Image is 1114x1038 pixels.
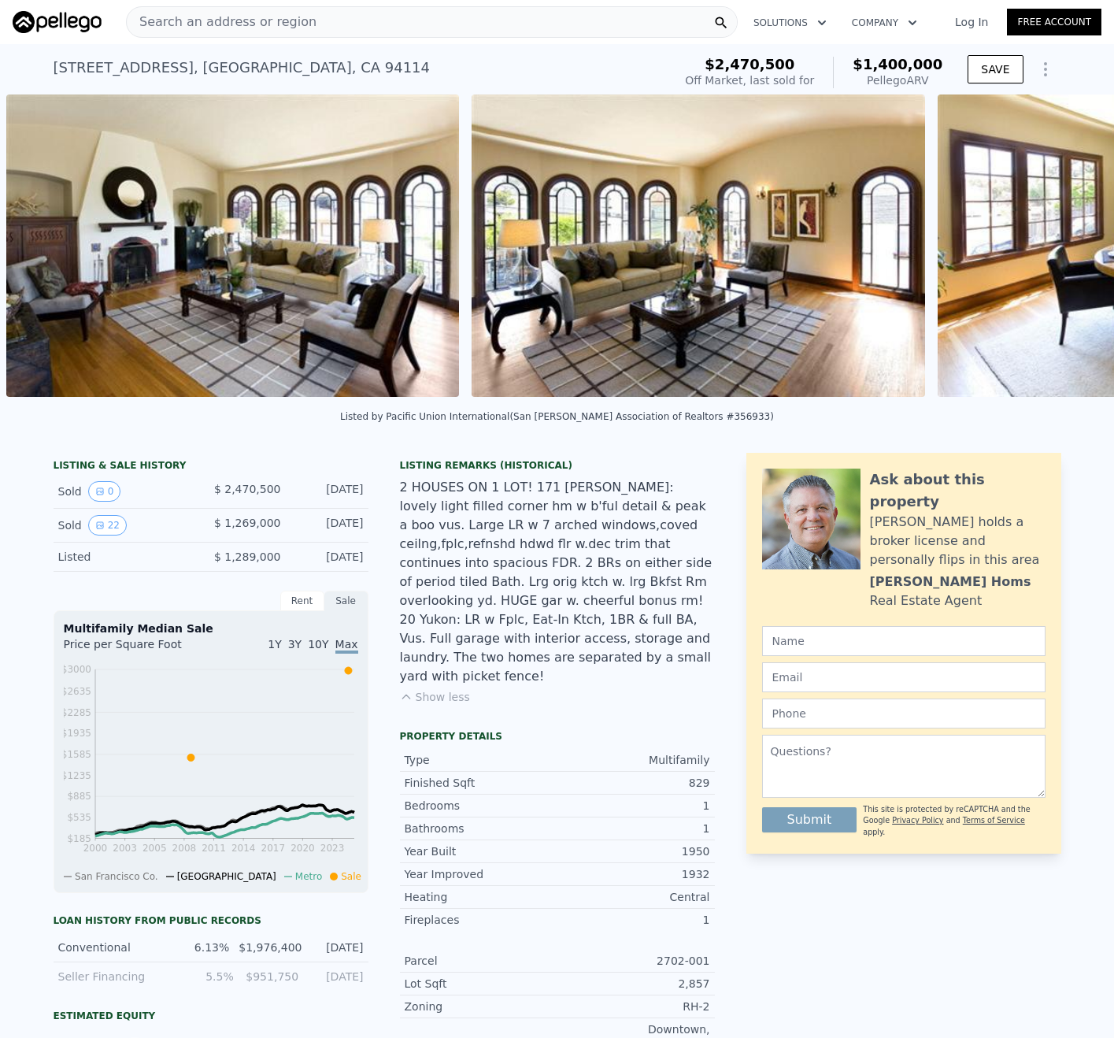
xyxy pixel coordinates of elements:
[400,689,470,705] button: Show less
[762,807,857,832] button: Submit
[309,940,364,955] div: [DATE]
[405,889,557,905] div: Heating
[557,843,710,859] div: 1950
[320,843,344,854] tspan: 2023
[405,843,557,859] div: Year Built
[405,976,557,992] div: Lot Sqft
[88,481,121,502] button: View historical data
[58,940,166,955] div: Conventional
[308,969,363,984] div: [DATE]
[557,953,710,969] div: 2702-001
[83,843,107,854] tspan: 2000
[400,478,715,686] div: 2 HOUSES ON 1 LOT! 171 [PERSON_NAME]: lovely light filled corner hm w b'ful detail & peak a boo v...
[405,866,557,882] div: Year Improved
[61,686,91,697] tspan: $2635
[75,871,158,882] span: San Francisco Co.
[340,411,774,422] div: Listed by Pacific Union International (San [PERSON_NAME] Association of Realtors #356933)
[61,770,91,781] tspan: $1235
[557,999,710,1014] div: RH-2
[61,664,91,675] tspan: $3000
[557,798,710,814] div: 1
[405,752,557,768] div: Type
[400,730,715,743] div: Property details
[400,459,715,472] div: Listing Remarks (Historical)
[6,95,459,397] img: Sale: 59643300 Parcel: 55937297
[288,638,302,651] span: 3Y
[54,459,368,475] div: LISTING & SALE HISTORY
[280,591,324,611] div: Rent
[839,9,930,37] button: Company
[557,889,710,905] div: Central
[870,573,1031,591] div: [PERSON_NAME] Homs
[335,638,358,654] span: Max
[863,804,1045,838] div: This site is protected by reCAPTCHA and the Google and apply.
[58,549,198,565] div: Listed
[557,912,710,928] div: 1
[54,57,431,79] div: [STREET_ADDRESS] , [GEOGRAPHIC_DATA] , CA 94114
[64,621,358,636] div: Multifamily Median Sale
[870,513,1046,569] div: [PERSON_NAME] holds a broker license and personally flips in this area
[294,515,364,536] div: [DATE]
[963,816,1025,825] a: Terms of Service
[64,636,211,662] div: Price per Square Foot
[295,871,322,882] span: Metro
[762,626,1046,656] input: Name
[231,843,255,854] tspan: 2014
[405,912,557,928] div: Fireplaces
[54,914,368,927] div: Loan history from public records
[214,551,281,563] span: $ 1,289,000
[705,56,794,72] span: $2,470,500
[762,699,1046,728] input: Phone
[54,1010,368,1022] div: Estimated Equity
[557,821,710,836] div: 1
[557,775,710,791] div: 829
[341,871,361,882] span: Sale
[1030,54,1061,85] button: Show Options
[324,591,368,611] div: Sale
[13,11,102,33] img: Pellego
[67,812,91,823] tspan: $535
[557,866,710,882] div: 1932
[172,843,196,854] tspan: 2008
[261,843,285,854] tspan: 2017
[870,591,983,610] div: Real Estate Agent
[853,72,942,88] div: Pellego ARV
[61,728,91,739] tspan: $1935
[176,940,230,955] div: 6.13%
[142,843,166,854] tspan: 2005
[61,749,91,760] tspan: $1585
[268,638,281,651] span: 1Y
[892,816,943,825] a: Privacy Policy
[113,843,137,854] tspan: 2003
[308,638,328,651] span: 10Y
[294,549,364,565] div: [DATE]
[177,871,276,882] span: [GEOGRAPHIC_DATA]
[557,752,710,768] div: Multifamily
[936,14,1007,30] a: Log In
[762,662,1046,692] input: Email
[472,95,924,397] img: Sale: 59643300 Parcel: 55937297
[202,843,226,854] tspan: 2011
[870,469,1046,513] div: Ask about this property
[405,821,557,836] div: Bathrooms
[405,999,557,1014] div: Zoning
[58,969,169,984] div: Seller Financing
[405,775,557,791] div: Finished Sqft
[557,976,710,992] div: 2,857
[294,481,364,502] div: [DATE]
[405,798,557,814] div: Bedrooms
[61,707,91,718] tspan: $2285
[67,791,91,802] tspan: $885
[58,515,198,536] div: Sold
[853,56,942,72] span: $1,400,000
[214,517,281,529] span: $ 1,269,000
[405,953,557,969] div: Parcel
[67,833,91,844] tspan: $185
[968,55,1023,83] button: SAVE
[685,72,814,88] div: Off Market, last sold for
[1007,9,1101,35] a: Free Account
[88,515,127,536] button: View historical data
[178,969,233,984] div: 5.5%
[291,843,315,854] tspan: 2020
[127,13,316,32] span: Search an address or region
